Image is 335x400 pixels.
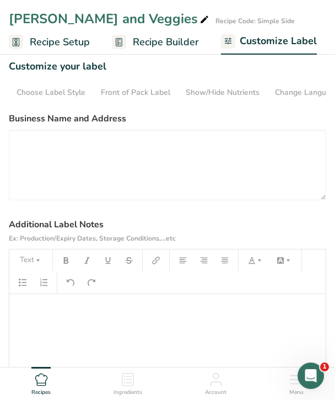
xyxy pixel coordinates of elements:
[205,388,226,397] span: Account
[9,9,211,29] div: [PERSON_NAME] and Veggies
[31,367,51,397] a: Recipes
[320,362,329,371] span: 1
[205,367,226,397] a: Account
[186,87,260,98] div: Show/Hide Nutrients
[9,112,326,125] label: Business Name and Address
[240,34,317,49] span: Customize Label
[31,388,51,397] span: Recipes
[9,30,90,55] a: Recipe Setup
[14,252,47,269] button: Text
[9,218,326,244] label: Additional Label Notes
[17,87,85,98] div: Choose Label Style
[298,362,324,389] iframe: Intercom live chat
[133,35,199,50] span: Recipe Builder
[112,30,199,55] a: Recipe Builder
[289,388,304,397] span: Menu
[30,35,90,50] span: Recipe Setup
[114,388,142,397] span: Ingredients
[9,234,176,243] span: Ex: Production/Expiry Dates, Storage Conditions,...etc
[215,16,295,26] div: Recipe Code: Simple Side
[9,59,106,74] h1: Customize your label
[101,87,170,98] div: Front of Pack Label
[221,29,317,55] a: Customize Label
[114,367,142,397] a: Ingredients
